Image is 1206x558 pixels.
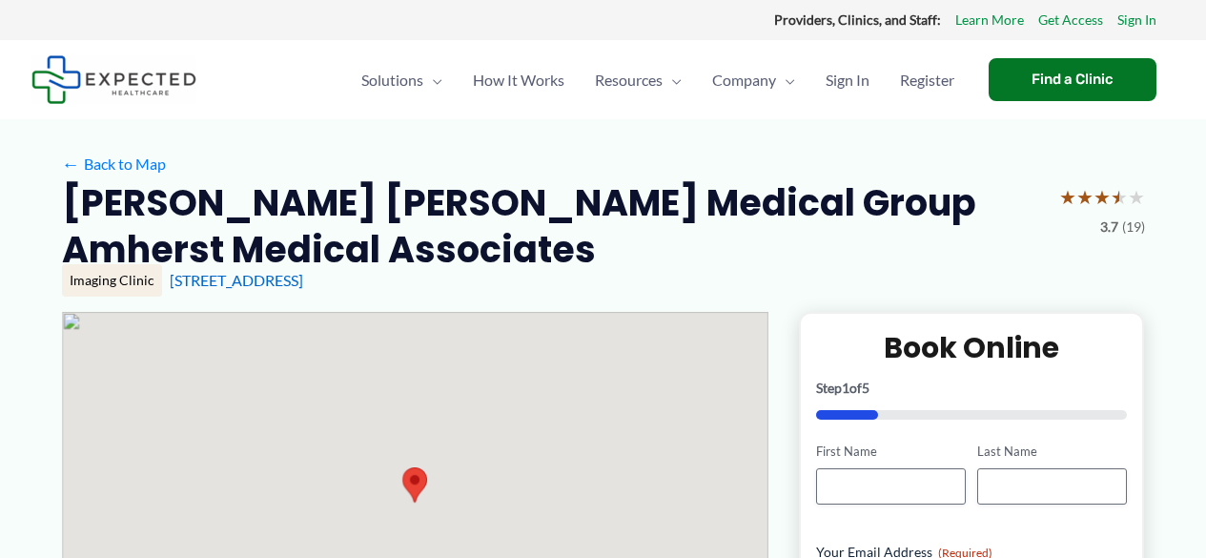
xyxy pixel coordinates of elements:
[62,264,162,297] div: Imaging Clinic
[816,329,1128,366] h2: Book Online
[900,47,954,114] span: Register
[774,11,941,28] strong: Providers, Clinics, and Staff:
[595,47,663,114] span: Resources
[885,47,970,114] a: Register
[842,380,849,396] span: 1
[862,380,869,396] span: 5
[1059,179,1076,215] span: ★
[473,47,564,114] span: How It Works
[663,47,682,114] span: Menu Toggle
[697,47,810,114] a: CompanyMenu Toggle
[62,155,80,173] span: ←
[1117,8,1156,32] a: Sign In
[31,55,196,104] img: Expected Healthcare Logo - side, dark font, small
[1076,179,1094,215] span: ★
[989,58,1156,101] a: Find a Clinic
[346,47,458,114] a: SolutionsMenu Toggle
[423,47,442,114] span: Menu Toggle
[62,150,166,178] a: ←Back to Map
[580,47,697,114] a: ResourcesMenu Toggle
[816,382,1128,395] p: Step of
[1122,215,1145,239] span: (19)
[1094,179,1111,215] span: ★
[955,8,1024,32] a: Learn More
[458,47,580,114] a: How It Works
[826,47,869,114] span: Sign In
[816,443,966,461] label: First Name
[170,271,303,289] a: [STREET_ADDRESS]
[810,47,885,114] a: Sign In
[62,179,1044,274] h2: [PERSON_NAME] [PERSON_NAME] Medical Group Amherst Medical Associates
[1128,179,1145,215] span: ★
[1100,215,1118,239] span: 3.7
[712,47,776,114] span: Company
[977,443,1127,461] label: Last Name
[361,47,423,114] span: Solutions
[1038,8,1103,32] a: Get Access
[346,47,970,114] nav: Primary Site Navigation
[776,47,795,114] span: Menu Toggle
[1111,179,1128,215] span: ★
